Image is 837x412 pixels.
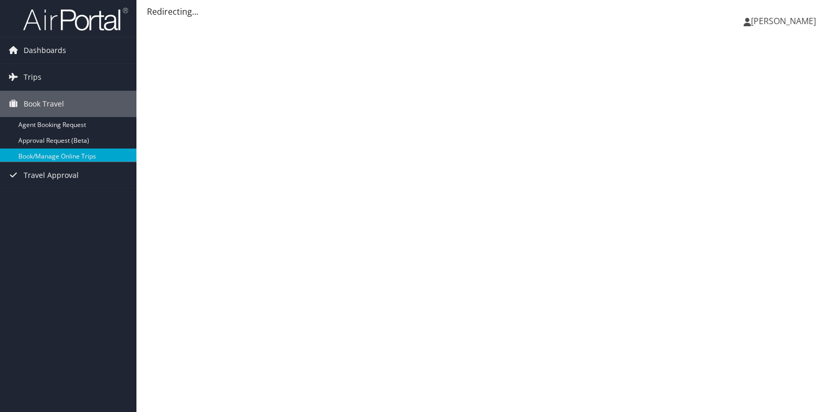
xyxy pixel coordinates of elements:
span: Dashboards [24,37,66,64]
span: [PERSON_NAME] [751,15,816,27]
span: Book Travel [24,91,64,117]
a: [PERSON_NAME] [744,5,827,37]
span: Trips [24,64,41,90]
div: Redirecting... [147,5,827,18]
img: airportal-logo.png [23,7,128,31]
span: Travel Approval [24,162,79,188]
